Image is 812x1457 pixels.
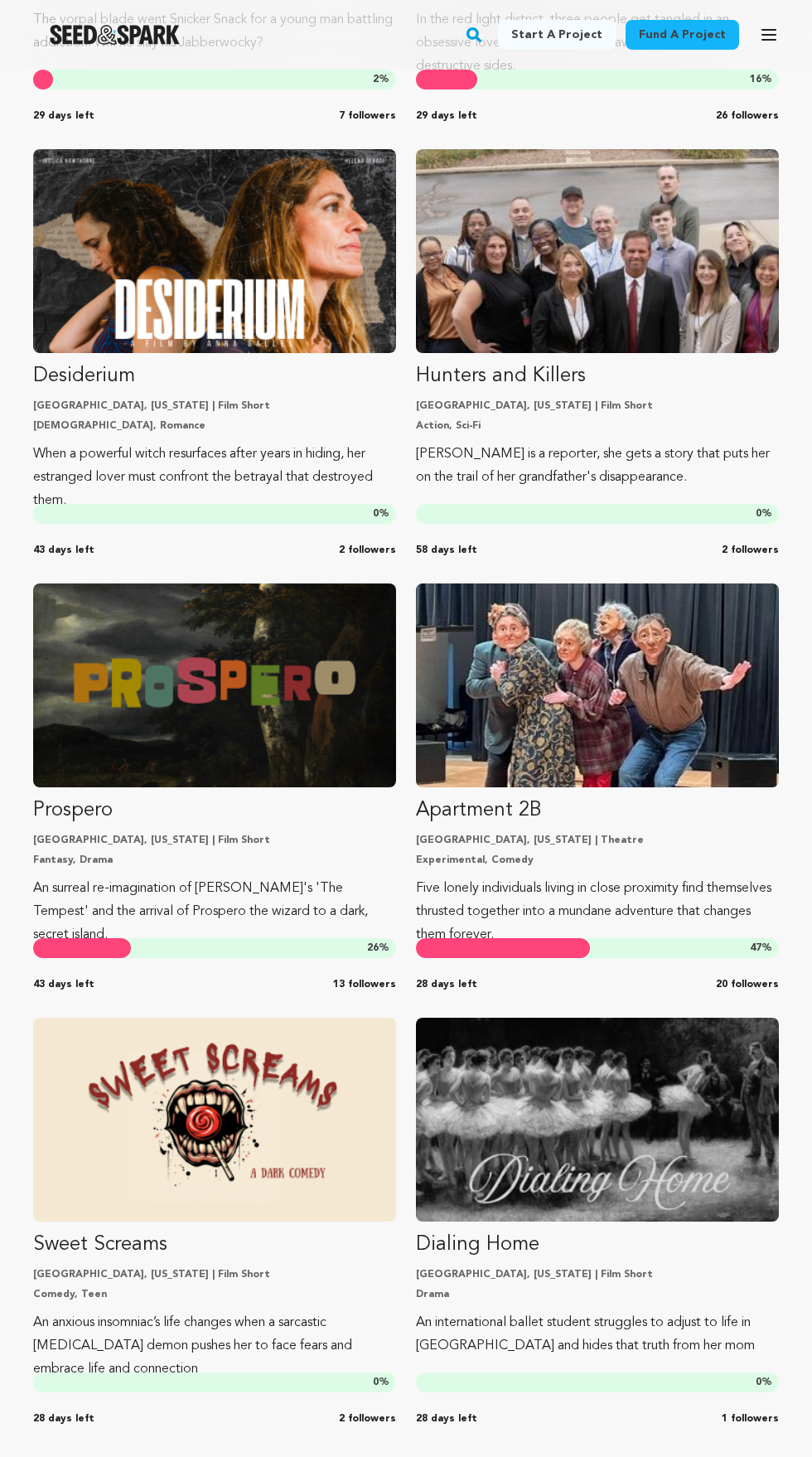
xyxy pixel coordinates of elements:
[33,1018,396,1381] a: Fund Sweet Screams
[33,109,94,123] span: 29 days left
[416,1412,477,1426] span: 28 days left
[33,544,94,557] span: 43 days left
[33,877,396,946] p: An surreal re-imagination of [PERSON_NAME]'s 'The Tempest' and the arrival of Prospero the wizard...
[756,1376,772,1389] span: %
[750,73,772,86] span: %
[339,109,396,123] span: 7 followers
[416,877,779,946] p: Five lonely individuals living in close proximity find themselves thrusted together into a mundan...
[33,149,396,512] a: Fund Desiderium
[367,941,389,955] span: %
[373,509,379,519] span: 0
[416,854,779,867] p: Experimental, Comedy
[756,1377,761,1387] span: 0
[339,1412,396,1426] span: 2 followers
[373,73,389,86] span: %
[33,1311,396,1381] p: An anxious insomniac’s life changes when a sarcastic [MEDICAL_DATA] demon pushes her to face fear...
[33,1288,396,1301] p: Comedy, Teen
[33,399,396,413] p: [GEOGRAPHIC_DATA], [US_STATE] | Film Short
[33,1412,94,1426] span: 28 days left
[33,797,396,824] p: Prospero
[33,443,396,512] p: When a powerful witch resurfaces after years in hiding, her estranged lover must confront the bet...
[716,978,779,991] span: 20 followers
[416,1288,779,1301] p: Drama
[33,978,94,991] span: 43 days left
[333,978,396,991] span: 13 followers
[626,20,739,50] a: Fund a project
[416,583,779,946] a: Fund Apartment 2B
[416,149,779,489] a: Fund Hunters and Killers
[33,1232,396,1258] p: Sweet Screams
[756,507,772,520] span: %
[373,1376,389,1389] span: %
[339,544,396,557] span: 2 followers
[33,1268,396,1281] p: [GEOGRAPHIC_DATA], [US_STATE] | Film Short
[416,443,779,489] p: [PERSON_NAME] is a reporter, she gets a story that puts her on the trail of her grandfather's dis...
[416,834,779,847] p: [GEOGRAPHIC_DATA], [US_STATE] | Theatre
[33,419,396,433] p: [DEMOGRAPHIC_DATA], Romance
[416,399,779,413] p: [GEOGRAPHIC_DATA], [US_STATE] | Film Short
[373,1377,379,1387] span: 0
[367,943,379,953] span: 26
[722,544,779,557] span: 2 followers
[416,1232,779,1258] p: Dialing Home
[373,75,379,85] span: 2
[416,1268,779,1281] p: [GEOGRAPHIC_DATA], [US_STATE] | Film Short
[50,25,180,45] img: Seed&Spark Logo Dark Mode
[416,1311,779,1358] p: An international ballet student struggles to adjust to life in [GEOGRAPHIC_DATA] and hides that t...
[756,509,761,519] span: 0
[716,109,779,123] span: 26 followers
[416,544,477,557] span: 58 days left
[722,1412,779,1426] span: 1 followers
[750,941,772,955] span: %
[33,363,396,390] p: Desiderium
[33,834,396,847] p: [GEOGRAPHIC_DATA], [US_STATE] | Film Short
[498,20,616,50] a: Start a project
[33,854,396,867] p: Fantasy, Drama
[50,25,180,45] a: Seed&Spark Homepage
[416,797,779,824] p: Apartment 2B
[416,109,477,123] span: 29 days left
[33,583,396,946] a: Fund Prospero
[750,75,761,85] span: 16
[416,1018,779,1358] a: Fund Dialing Home
[750,943,761,953] span: 47
[373,507,389,520] span: %
[416,419,779,433] p: Action, Sci-Fi
[416,978,477,991] span: 28 days left
[416,363,779,390] p: Hunters and Killers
